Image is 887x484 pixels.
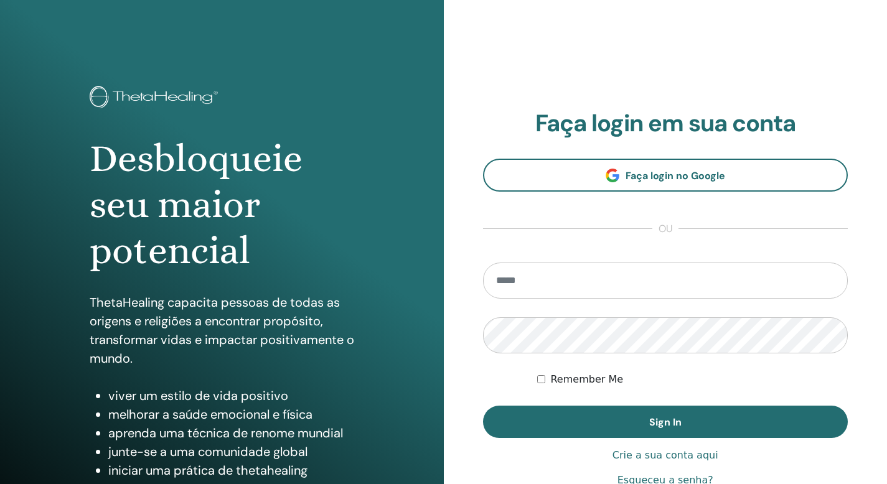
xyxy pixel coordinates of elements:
li: melhorar a saúde emocional e física [108,405,354,424]
span: Faça login no Google [626,169,725,182]
a: Faça login no Google [483,159,848,192]
li: iniciar uma prática de thetahealing [108,461,354,480]
li: viver um estilo de vida positivo [108,386,354,405]
li: aprenda uma técnica de renome mundial [108,424,354,442]
button: Sign In [483,406,848,438]
p: ThetaHealing capacita pessoas de todas as origens e religiões a encontrar propósito, transformar ... [90,293,354,368]
h1: Desbloqueie seu maior potencial [90,136,354,274]
h2: Faça login em sua conta [483,109,848,138]
a: Crie a sua conta aqui [612,448,718,463]
li: junte-se a uma comunidade global [108,442,354,461]
label: Remember Me [550,372,623,387]
span: ou [652,221,678,236]
div: Keep me authenticated indefinitely or until I manually logout [537,372,848,387]
span: Sign In [649,416,682,429]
